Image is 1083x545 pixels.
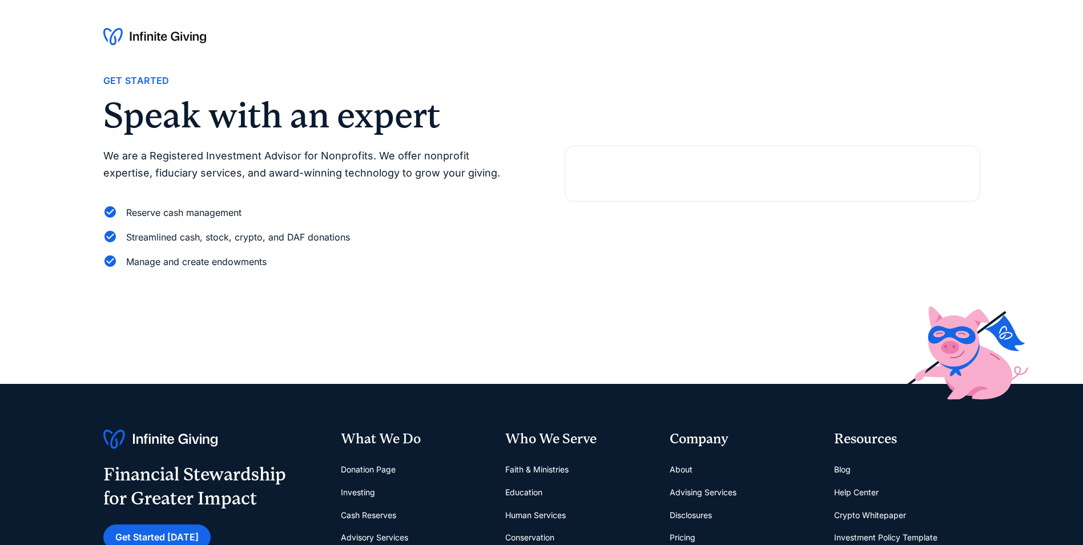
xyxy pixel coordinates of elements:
[505,458,569,481] a: Faith & Ministries
[103,463,286,510] div: Financial Stewardship for Greater Impact
[505,481,542,504] a: Education
[834,504,906,527] a: Crypto Whitepaper
[103,73,170,89] div: Get Started
[670,430,816,449] div: Company
[670,481,736,504] a: Advising Services
[341,504,396,527] a: Cash Reserves
[341,481,375,504] a: Investing
[505,504,566,527] a: Human Services
[670,504,712,527] a: Disclosures
[126,205,241,221] div: Reserve cash management
[341,430,487,449] div: What We Do
[103,98,519,133] h2: Speak with an expert
[126,230,350,245] div: Streamlined cash, stock, crypto, and DAF donations
[505,430,651,449] div: Who We Serve
[126,254,267,270] div: Manage and create endowments
[670,458,693,481] a: About
[834,430,980,449] div: Resources
[834,481,879,504] a: Help Center
[103,147,519,182] p: We are a Registered Investment Advisor for Nonprofits. We offer nonprofit expertise, fiduciary se...
[834,458,851,481] a: Blog
[341,458,396,481] a: Donation Page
